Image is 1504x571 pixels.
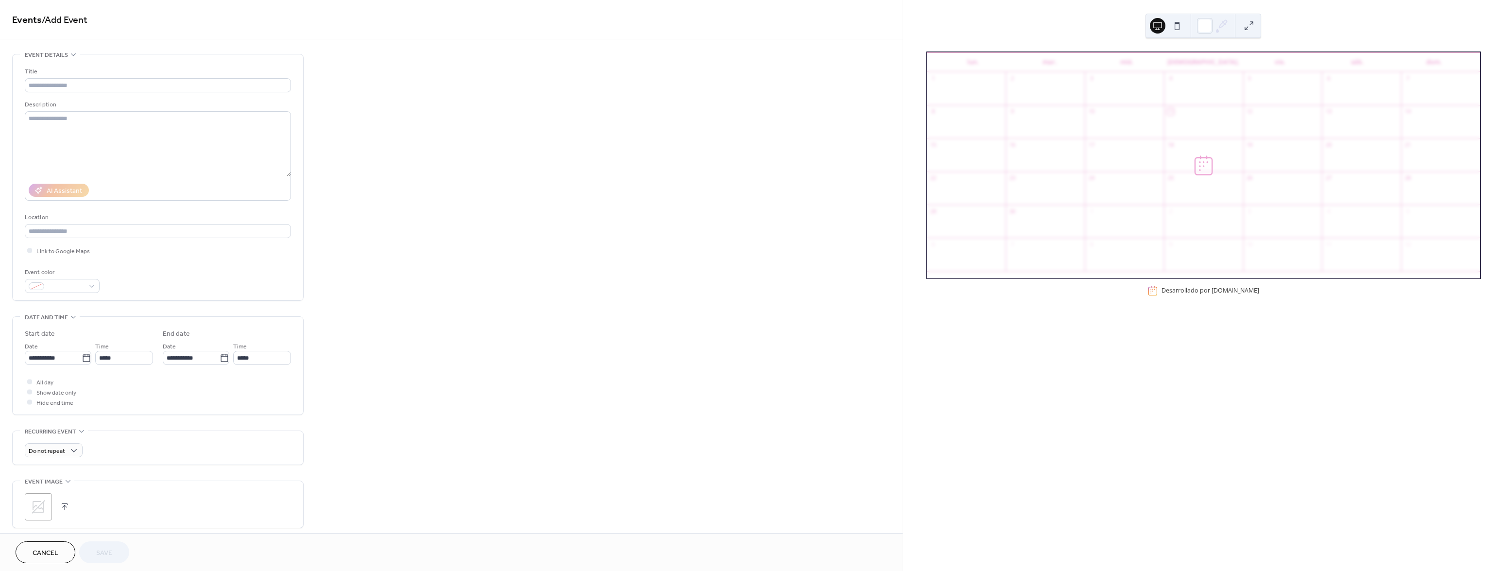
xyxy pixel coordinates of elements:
div: 4 [1167,75,1174,82]
a: Events [12,11,42,30]
div: 20 [1325,141,1332,148]
div: 9 [1167,241,1174,248]
div: vie. [1242,52,1318,72]
button: Cancel [16,541,75,563]
span: Event details [25,50,68,60]
a: [DOMAIN_NAME] [1212,287,1259,295]
div: 12 [1246,108,1253,115]
span: Event image [25,477,63,487]
div: 27 [1325,174,1332,182]
div: 2 [1008,75,1016,82]
div: Start date [25,329,55,339]
div: 19 [1246,141,1253,148]
div: dom. [1396,52,1472,72]
div: 17 [1088,141,1095,148]
div: 28 [1404,174,1411,182]
div: 6 [930,241,937,248]
span: Time [233,342,247,352]
div: 23 [1008,174,1016,182]
div: 14 [1404,108,1411,115]
div: 29 [930,208,937,215]
div: Title [25,67,289,77]
div: sáb. [1319,52,1396,72]
span: Link to Google Maps [36,246,90,257]
div: 10 [1246,241,1253,248]
div: 3 [1246,208,1253,215]
div: ; [25,493,52,520]
div: 1 [1088,208,1095,215]
div: 8 [930,108,937,115]
div: 1 [930,75,937,82]
div: [DEMOGRAPHIC_DATA]. [1165,52,1242,72]
div: 11 [1167,108,1174,115]
div: 7 [1008,241,1016,248]
span: Date and time [25,312,68,323]
div: mié. [1088,52,1165,72]
div: Description [25,100,289,110]
div: Desarrollado por [1162,287,1259,295]
div: Location [25,212,289,223]
span: Show date only [36,388,76,398]
div: lun. [935,52,1011,72]
div: 9 [1008,108,1016,115]
div: 3 [1088,75,1095,82]
div: 10 [1088,108,1095,115]
span: Recurring event [25,427,76,437]
span: Hide end time [36,398,73,408]
div: Event color [25,267,98,277]
div: 12 [1404,241,1411,248]
span: Do not repeat [29,446,65,457]
div: 5 [1246,75,1253,82]
div: mar. [1011,52,1088,72]
div: 15 [930,141,937,148]
div: 4 [1325,208,1332,215]
div: 6 [1325,75,1332,82]
div: 26 [1246,174,1253,182]
div: 21 [1404,141,1411,148]
span: All day [36,378,53,388]
div: 7 [1404,75,1411,82]
span: / Add Event [42,11,87,30]
span: Date [163,342,176,352]
div: 22 [930,174,937,182]
div: 30 [1008,208,1016,215]
span: Cancel [33,548,58,558]
div: 16 [1008,141,1016,148]
div: 11 [1325,241,1332,248]
div: 25 [1167,174,1174,182]
div: 24 [1088,174,1095,182]
div: 5 [1404,208,1411,215]
span: Time [95,342,109,352]
div: 8 [1088,241,1095,248]
div: 2 [1167,208,1174,215]
div: 13 [1325,108,1332,115]
span: Date [25,342,38,352]
div: End date [163,329,190,339]
div: 18 [1167,141,1174,148]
